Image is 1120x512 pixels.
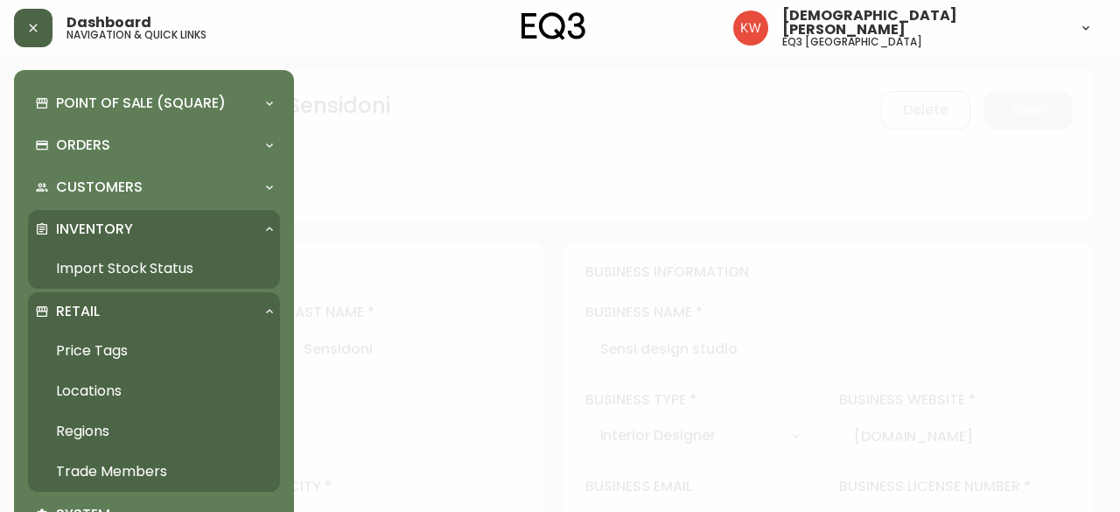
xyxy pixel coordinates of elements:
p: Orders [56,136,110,155]
a: Price Tags [28,331,280,371]
div: Retail [28,292,280,331]
p: Customers [56,178,143,197]
a: Locations [28,371,280,411]
h5: navigation & quick links [66,30,206,40]
img: logo [521,12,586,40]
h5: eq3 [GEOGRAPHIC_DATA] [782,37,922,47]
a: Import Stock Status [28,249,280,289]
img: f33162b67396b0982c40ce2a87247151 [733,11,768,46]
span: [DEMOGRAPHIC_DATA][PERSON_NAME] [782,9,1065,37]
div: Customers [28,168,280,207]
p: Point of Sale (Square) [56,94,226,113]
p: Retail [56,302,100,321]
span: Dashboard [66,16,151,30]
div: Orders [28,126,280,165]
div: Point of Sale (Square) [28,84,280,123]
div: Inventory [28,210,280,249]
a: Regions [28,411,280,452]
a: Trade Members [28,452,280,492]
p: Inventory [56,220,133,239]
